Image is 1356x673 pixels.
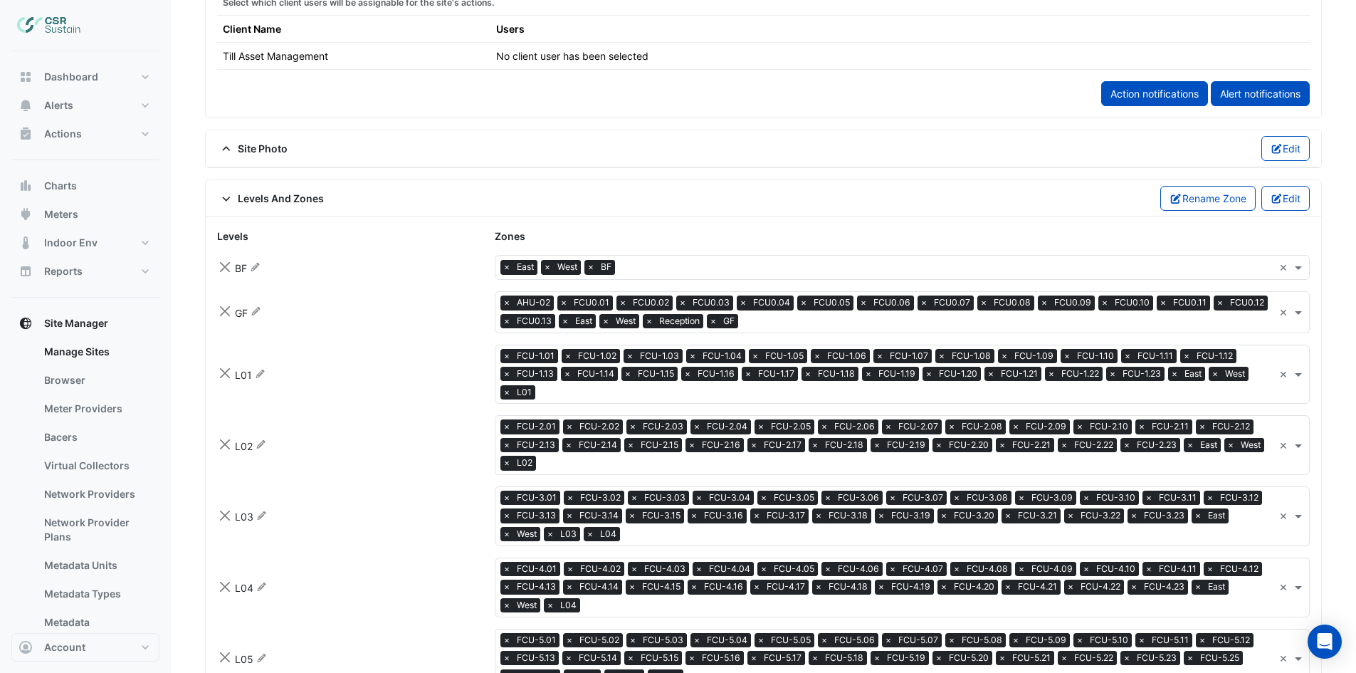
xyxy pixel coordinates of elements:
[750,508,763,523] span: ×
[217,437,232,452] button: Close
[1133,438,1180,452] span: FCU-2.23
[1015,562,1028,576] span: ×
[217,366,232,381] button: Close
[11,200,159,229] button: Meters
[217,16,490,43] th: Client Name
[1119,367,1165,381] span: FCU-1.23
[818,419,831,434] span: ×
[1224,438,1237,452] span: ×
[11,63,159,91] button: Dashboard
[811,349,824,363] span: ×
[628,491,641,505] span: ×
[490,16,1037,43] th: Users
[563,419,576,434] span: ×
[1261,186,1310,211] button: Edit
[599,314,612,328] span: ×
[11,257,159,286] button: Reports
[33,338,159,366] a: Manage Sites
[1015,491,1028,505] span: ×
[747,438,760,452] span: ×
[616,296,629,310] span: ×
[770,491,818,505] span: FCU-3.05
[997,367,1041,381] span: FCU-1.21
[763,508,809,523] span: FCU-3.17
[825,508,871,523] span: FCU-3.18
[705,562,754,576] span: FCU-4.04
[235,307,248,319] span: GF
[1077,508,1124,523] span: FCU-3.22
[1111,296,1153,310] span: FCU0.10
[1216,491,1262,505] span: FCU-3.12
[886,491,899,505] span: ×
[1204,491,1216,505] span: ×
[44,207,78,221] span: Meters
[628,562,641,576] span: ×
[1279,260,1291,275] span: Clear
[513,260,537,274] span: East
[250,261,261,273] fa-icon: Rename
[935,367,981,381] span: FCU-1.20
[703,419,751,434] span: FCU-2.04
[570,296,613,310] span: FCU0.01
[513,508,559,523] span: FCU-3.13
[1209,367,1221,381] span: ×
[577,562,624,576] span: FCU-4.02
[834,562,883,576] span: FCU-4.06
[500,508,513,523] span: ×
[500,296,513,310] span: ×
[500,260,513,274] span: ×
[1196,419,1209,434] span: ×
[513,419,559,434] span: FCU-2.01
[1204,508,1229,523] span: East
[217,508,232,523] button: Close
[1101,81,1208,106] a: Action notifications
[767,419,814,434] span: FCU-2.05
[44,316,108,330] span: Site Manager
[1170,296,1210,310] span: FCU0.11
[1009,438,1054,452] span: FCU-2.21
[251,306,261,318] fa-icon: Rename
[899,562,947,576] span: FCU-4.07
[486,229,1318,244] div: Zones
[762,349,807,363] span: FCU-1.05
[557,296,570,310] span: ×
[873,349,886,363] span: ×
[513,527,540,541] span: West
[33,608,159,637] a: Metadata
[810,296,853,310] span: FCU0.05
[33,480,159,508] a: Network Providers
[689,296,733,310] span: FCU0.03
[685,438,698,452] span: ×
[948,349,994,363] span: FCU-1.08
[1279,438,1291,453] span: Clear
[950,508,998,523] span: FCU-3.20
[574,349,620,363] span: FCU-1.02
[984,367,997,381] span: ×
[255,367,266,380] fa-icon: Rename
[11,633,159,662] button: Account
[945,438,992,452] span: FCU-2.20
[1134,349,1177,363] span: FCU-1.11
[209,229,486,244] div: Levels
[899,491,947,505] span: FCU-3.07
[235,440,253,452] span: L02
[500,491,513,505] span: ×
[500,314,513,328] span: ×
[561,367,574,381] span: ×
[19,127,33,141] app-icon: Actions
[500,367,513,381] span: ×
[1214,296,1226,310] span: ×
[963,562,1011,576] span: FCU-4.08
[821,491,834,505] span: ×
[1038,296,1051,310] span: ×
[500,527,513,541] span: ×
[1142,491,1155,505] span: ×
[217,650,232,665] button: Close
[1279,508,1291,523] span: Clear
[33,395,159,423] a: Meter Providers
[33,551,159,580] a: Metadata Units
[932,438,945,452] span: ×
[686,349,699,363] span: ×
[1237,438,1264,452] span: West
[1140,508,1188,523] span: FCU-3.23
